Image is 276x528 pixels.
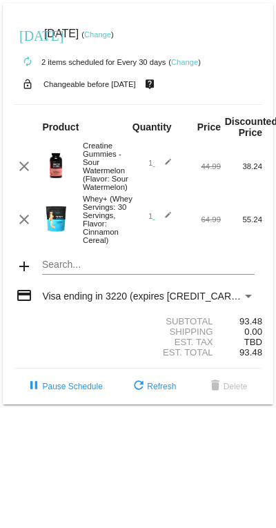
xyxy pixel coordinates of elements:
mat-icon: lock_open [19,75,36,93]
strong: Product [42,121,79,133]
mat-icon: clear [16,211,32,228]
div: 55.24 [221,215,262,224]
div: Subtotal [138,316,221,326]
img: Image-1-Creatine-Gummies-SW-1000Xx1000.png [42,152,70,179]
mat-icon: pause [26,378,42,395]
mat-icon: edit [155,211,172,228]
span: 0.00 [244,326,262,337]
mat-icon: autorenew [19,54,36,70]
button: Refresh [119,374,187,399]
small: 2 items scheduled for Every 30 days [14,58,166,66]
div: 93.48 [221,316,262,326]
mat-icon: edit [155,158,172,175]
small: ( ) [81,30,114,39]
span: 93.48 [239,347,262,358]
mat-icon: clear [16,158,32,175]
button: Pause Schedule [14,374,113,399]
div: Whey+ (Whey Servings: 30 Servings, Flavor: Cinnamon Cereal) [76,195,138,244]
span: Visa ending in 3220 (expires [CREDIT_CARD_DATA]) [42,291,273,302]
strong: Quantity [132,121,172,133]
div: Est. Total [138,347,221,358]
mat-icon: refresh [130,378,147,395]
div: Shipping [138,326,221,337]
span: TBD [244,337,262,347]
mat-icon: credit_card [16,287,32,304]
small: Changeable before [DATE] [43,80,136,88]
div: Est. Tax [138,337,221,347]
mat-icon: add [16,258,32,275]
mat-select: Payment Method [42,291,254,302]
div: 44.99 [179,162,221,170]
div: 38.24 [221,162,262,170]
div: Creatine Gummies - Sour Watermelon (Flavor: Sour Watermelon) [76,141,138,191]
a: Change [84,30,111,39]
span: 1 [148,159,172,167]
a: Change [171,58,198,66]
span: 1 [148,212,172,220]
mat-icon: [DATE] [19,26,36,43]
div: 64.99 [179,215,221,224]
img: Image-1-Carousel-Whey-2lb-Cin-Cereal-no-badge-Transp.png [42,205,70,233]
small: ( ) [168,58,201,66]
span: Delete [207,382,248,391]
span: Pause Schedule [26,382,102,391]
button: Delete [196,374,259,399]
strong: Price [197,121,221,133]
input: Search... [42,260,254,271]
span: Refresh [130,382,176,391]
mat-icon: live_help [141,75,158,93]
mat-icon: delete [207,378,224,395]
